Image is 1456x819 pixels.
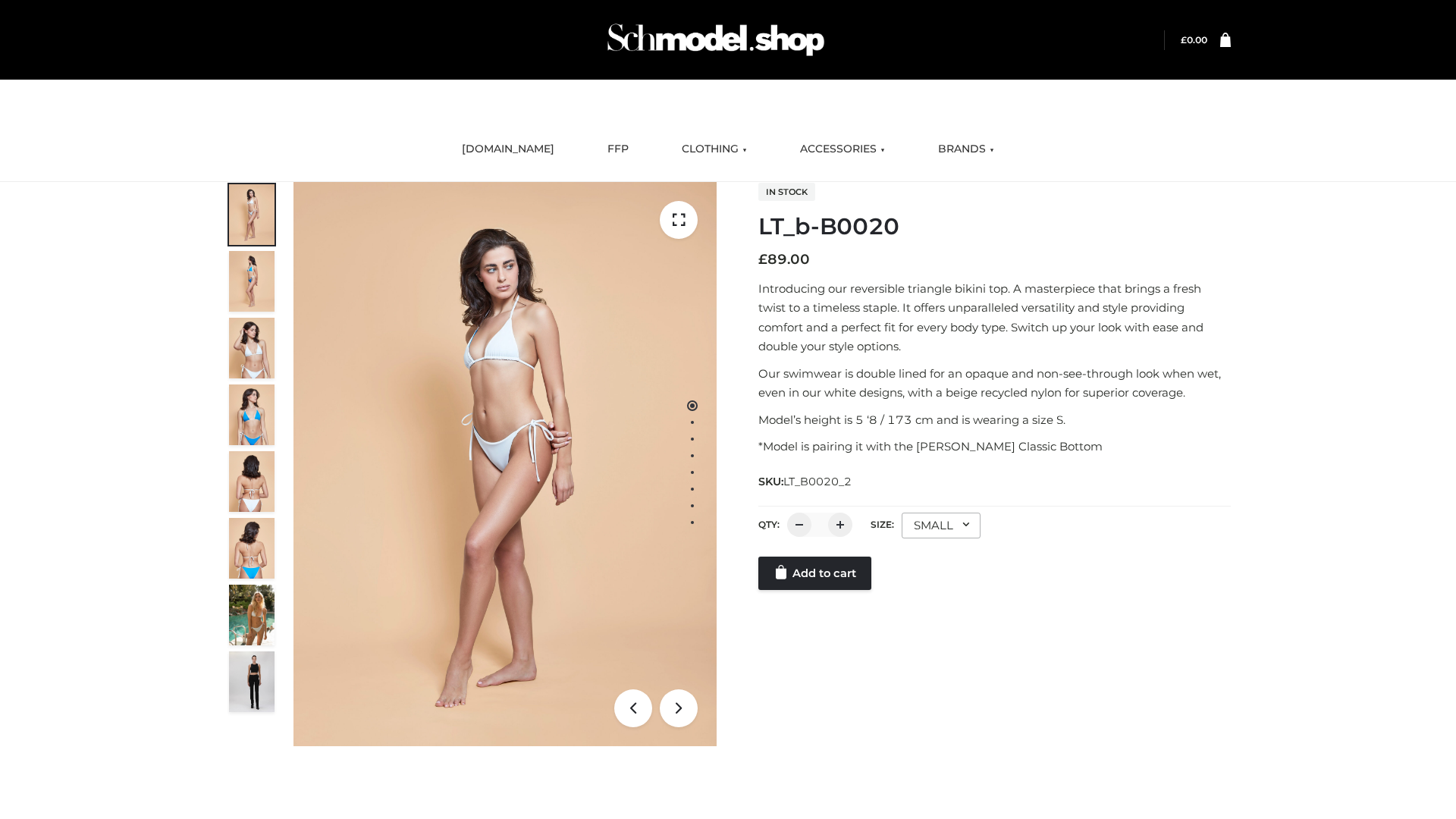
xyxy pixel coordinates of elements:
[293,182,717,746] img: LT_b-B0020
[229,251,275,312] img: ArielClassicBikiniTop_CloudNine_AzureSky_OW114ECO_2-scaled.jpg
[758,251,767,268] span: £
[229,585,275,645] img: Arieltop_CloudNine_AzureSky2.jpg
[1181,34,1207,45] bdi: 0.00
[927,133,1006,166] a: BRANDS
[229,384,275,445] img: ArielClassicBikiniTop_CloudNine_AzureSky_OW114ECO_4-scaled.jpg
[789,133,896,166] a: ACCESSORIES
[758,183,815,201] span: In stock
[758,279,1231,356] p: Introducing our reversible triangle bikini top. A masterpiece that brings a fresh twist to a time...
[871,519,894,530] label: Size:
[758,437,1231,457] p: *Model is pairing it with the [PERSON_NAME] Classic Bottom
[229,451,275,512] img: ArielClassicBikiniTop_CloudNine_AzureSky_OW114ECO_7-scaled.jpg
[229,651,275,712] img: 49df5f96394c49d8b5cbdcda3511328a.HD-1080p-2.5Mbps-49301101_thumbnail.jpg
[758,410,1231,430] p: Model’s height is 5 ‘8 / 173 cm and is wearing a size S.
[450,133,566,166] a: [DOMAIN_NAME]
[758,213,1231,240] h1: LT_b-B0020
[596,133,640,166] a: FFP
[229,518,275,579] img: ArielClassicBikiniTop_CloudNine_AzureSky_OW114ECO_8-scaled.jpg
[758,472,853,491] span: SKU:
[902,513,981,538] div: SMALL
[758,364,1231,403] p: Our swimwear is double lined for an opaque and non-see-through look when wet, even in our white d...
[229,318,275,378] img: ArielClassicBikiniTop_CloudNine_AzureSky_OW114ECO_3-scaled.jpg
[1181,34,1187,45] span: £
[783,475,852,488] span: LT_B0020_2
[758,557,871,590] a: Add to cart
[602,10,830,70] img: Schmodel Admin 964
[758,519,780,530] label: QTY:
[758,251,810,268] bdi: 89.00
[1181,34,1207,45] a: £0.00
[670,133,758,166] a: CLOTHING
[229,184,275,245] img: ArielClassicBikiniTop_CloudNine_AzureSky_OW114ECO_1-scaled.jpg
